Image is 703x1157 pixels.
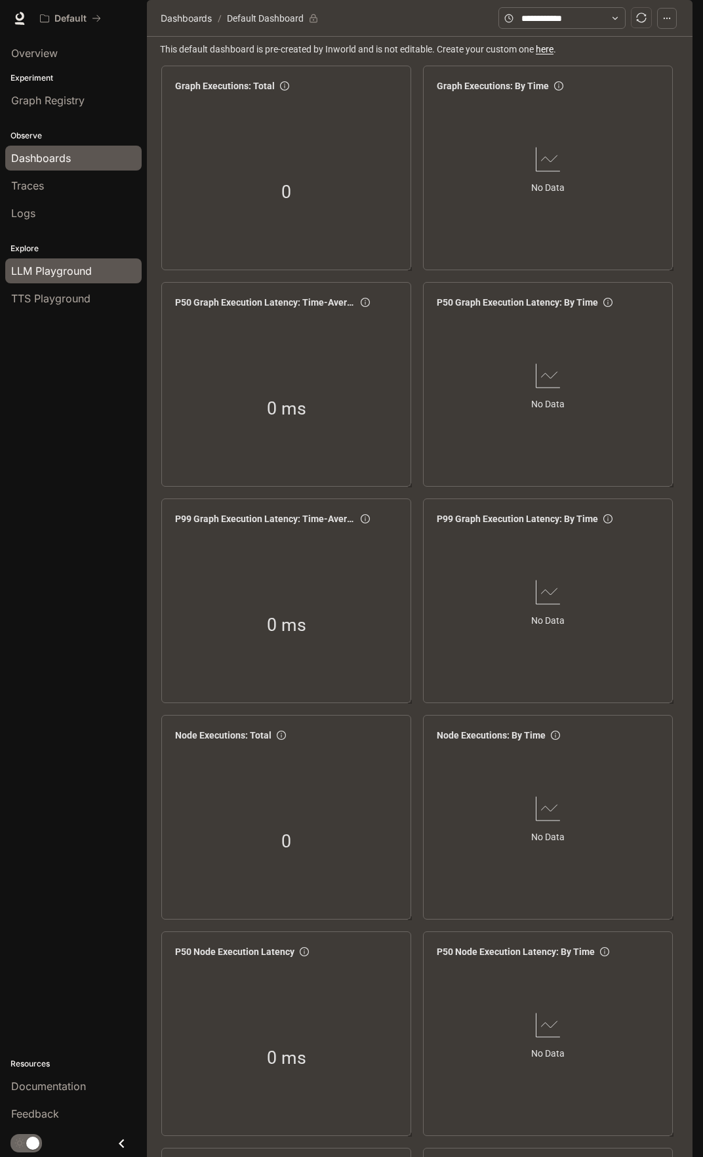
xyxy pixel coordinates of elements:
span: P50 Node Execution Latency [175,944,294,959]
article: Default Dashboard [224,6,306,31]
span: info-circle [551,731,560,740]
span: info-circle [280,81,289,91]
span: P50 Graph Execution Latency: By Time [437,295,598,310]
span: Graph Executions: Total [175,79,275,93]
span: 0 ms [267,395,306,422]
article: No Data [531,1046,565,1061]
article: No Data [531,180,565,195]
article: No Data [531,613,565,628]
span: P99 Graph Execution Latency: By Time [437,512,598,526]
span: info-circle [554,81,563,91]
span: Dashboards [161,10,212,26]
span: info-circle [600,947,609,956]
span: P99 Graph Execution Latency: Time-Averaged [175,512,355,526]
span: sync [636,12,647,23]
span: info-circle [603,514,613,523]
article: No Data [531,830,565,844]
span: info-circle [361,298,370,307]
span: P50 Node Execution Latency: By Time [437,944,595,959]
span: / [218,11,222,26]
span: Node Executions: Total [175,728,271,742]
p: Default [54,13,87,24]
button: All workspaces [34,5,107,31]
span: 0 [281,828,291,855]
span: 0 ms [267,1044,306,1072]
article: No Data [531,397,565,411]
a: here [536,44,553,54]
span: info-circle [361,514,370,523]
span: info-circle [603,298,613,307]
span: info-circle [277,731,286,740]
span: info-circle [300,947,309,956]
span: 0 ms [267,611,306,639]
span: This default dashboard is pre-created by Inworld and is not editable. Create your custom one . [160,42,682,56]
span: Graph Executions: By Time [437,79,549,93]
span: P50 Graph Execution Latency: Time-Averaged [175,295,355,310]
span: 0 [281,178,291,206]
span: Node Executions: By Time [437,728,546,742]
button: Dashboards [157,10,215,26]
